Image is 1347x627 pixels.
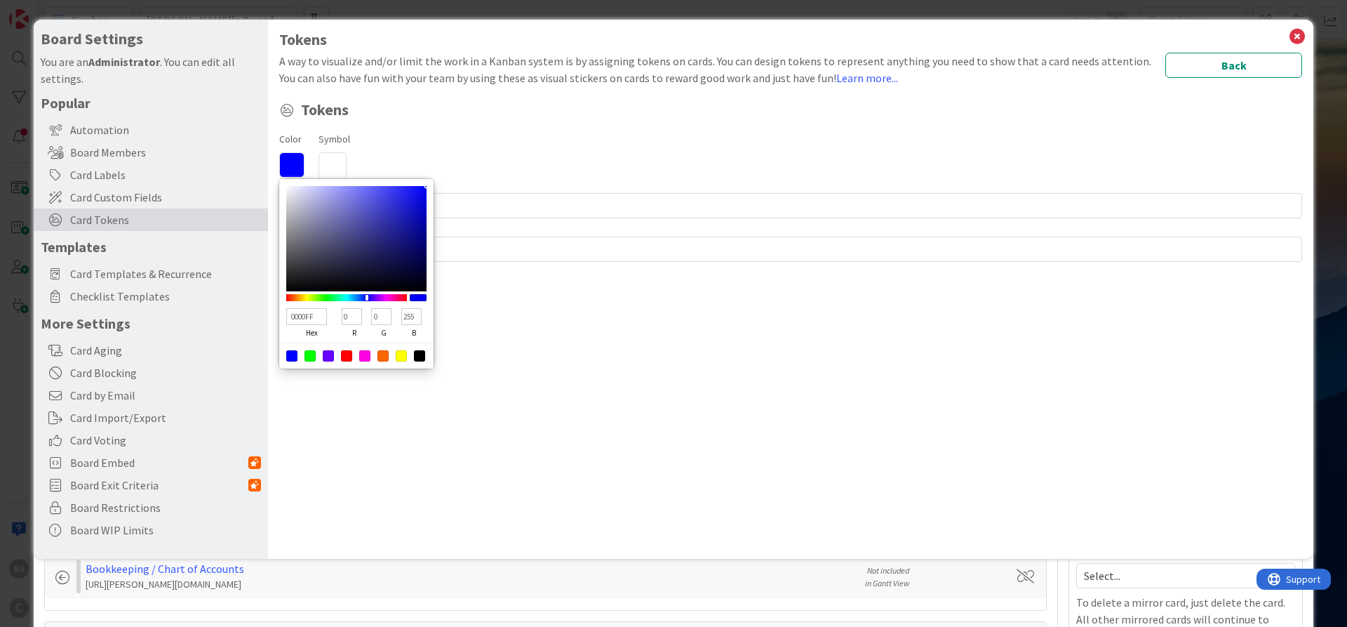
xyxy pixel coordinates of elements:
[34,407,268,429] div: Card Import/Export
[34,519,268,541] div: Board WIP Limits
[41,94,261,112] h5: Popular
[319,132,350,147] label: Symbol
[88,55,160,69] b: Administrator
[279,132,302,147] label: Color
[70,387,261,404] span: Card by Email
[342,325,367,342] label: r
[279,31,1302,48] h1: Tokens
[836,71,898,85] a: Learn more...
[70,499,261,516] span: Board Restrictions
[70,288,261,305] span: Checklist Templates
[1165,53,1302,78] button: Back
[414,350,425,362] div: #000000
[377,350,389,362] div: #FF6600
[371,325,396,342] label: g
[304,350,316,362] div: #00FF00
[286,325,337,342] label: hex
[70,454,248,471] span: Board Embed
[279,53,1158,86] div: A way to visualize and/or limit the work in a Kanban system is by assigning tokens on cards. You ...
[41,238,261,256] h5: Templates
[70,189,261,206] span: Card Custom Fields
[301,98,1302,121] span: Tokens
[359,350,370,362] div: #FF00E5
[323,350,334,362] div: #6600FF
[29,2,64,19] span: Support
[341,350,352,362] div: #FF0000
[401,325,427,342] label: b
[34,141,268,164] div: Board Members
[34,339,268,362] div: Card Aging
[34,164,268,186] div: Card Labels
[34,362,268,384] div: Card Blocking
[41,315,261,332] h5: More Settings
[41,30,261,48] h4: Board Settings
[34,119,268,141] div: Automation
[70,265,261,282] span: Card Templates & Recurrence
[70,211,261,228] span: Card Tokens
[396,350,407,362] div: #FFFF00
[286,350,297,362] div: #0000FF
[70,477,248,494] span: Board Exit Criteria
[41,53,261,87] div: You are an . You can edit all settings.
[70,432,261,449] span: Card Voting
